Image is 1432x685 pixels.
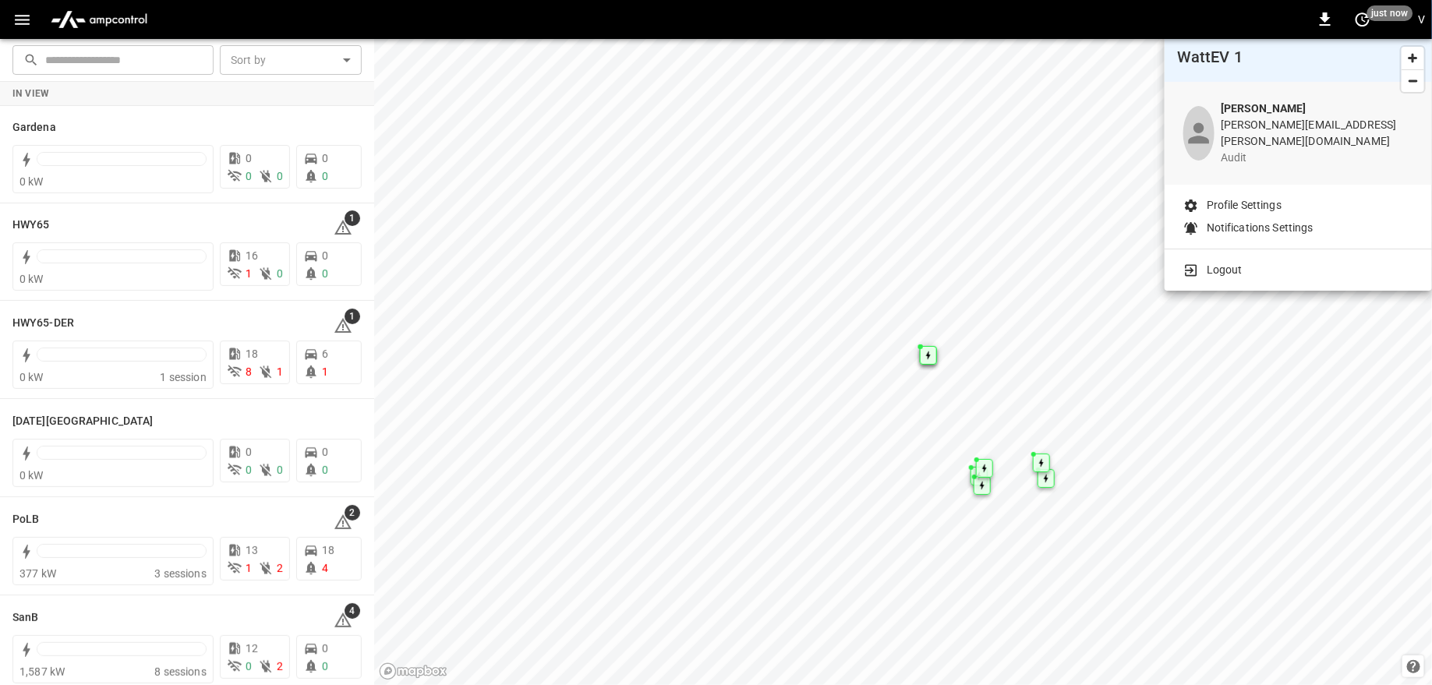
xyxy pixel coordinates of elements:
span: 2 [345,505,360,521]
span: 2 [277,660,283,673]
div: Map marker [1033,454,1050,472]
span: 0 [277,267,283,280]
span: just now [1367,5,1413,21]
p: audit [1221,150,1413,166]
div: Map marker [974,476,991,495]
span: 18 [246,348,258,360]
span: 1 [345,309,360,324]
span: 0 [322,446,328,458]
span: 6 [322,348,328,360]
span: 1 [345,210,360,226]
div: Map marker [920,346,937,365]
p: Logout [1207,262,1243,278]
span: 3 sessions [154,567,207,580]
span: 0 [322,170,328,182]
h6: WattEV 1 [1177,44,1420,69]
span: 1 session [160,371,206,383]
div: Map marker [976,459,993,478]
span: 8 [246,365,252,378]
h6: PoLB [12,511,39,528]
span: 0 [246,464,252,476]
span: 16 [246,249,258,262]
span: 0 [246,446,252,458]
img: ampcontrol.io logo [44,5,154,34]
p: Profile Settings [1207,197,1282,214]
span: 8 sessions [154,666,207,678]
span: 12 [246,642,258,655]
span: 1 [277,365,283,378]
span: 377 kW [19,567,56,580]
span: 0 kW [19,175,44,188]
span: 0 [246,170,252,182]
span: 0 kW [19,469,44,482]
span: 1,587 kW [19,666,65,678]
span: 1 [246,267,252,280]
span: 4 [345,603,360,619]
span: 0 kW [19,273,44,285]
span: 1 [322,365,328,378]
h6: HWY65-DER [12,315,74,332]
span: 0 [277,170,283,182]
span: 4 [322,562,328,574]
span: Zoom out [1402,70,1424,92]
p: Notifications Settings [1207,220,1314,236]
span: 0 [246,152,252,164]
span: 0 [322,642,328,655]
button: Zoom out [1402,69,1424,92]
span: 2 [277,562,283,574]
div: Map marker [1038,469,1055,488]
span: 1 [246,562,252,574]
span: 13 [246,544,258,556]
span: 0 kW [19,371,44,383]
span: 0 [246,660,252,673]
button: Zoom in [1402,47,1424,69]
strong: In View [12,88,50,99]
span: 0 [322,464,328,476]
span: 18 [322,544,334,556]
span: 0 [322,267,328,280]
span: 0 [322,660,328,673]
h6: SanB [12,609,38,627]
div: profile-icon [1419,12,1426,27]
h6: Karma Center [12,413,153,430]
button: set refresh interval [1350,7,1375,32]
span: 0 [322,249,328,262]
span: 0 [277,464,283,476]
p: [PERSON_NAME][EMAIL_ADDRESS][PERSON_NAME][DOMAIN_NAME] [1221,117,1413,150]
h6: HWY65 [12,217,50,234]
span: 0 [322,152,328,164]
div: Map marker [971,467,988,486]
h6: Gardena [12,119,56,136]
div: profile-icon [1183,106,1215,161]
a: Mapbox homepage [379,662,447,680]
b: [PERSON_NAME] [1221,102,1306,115]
